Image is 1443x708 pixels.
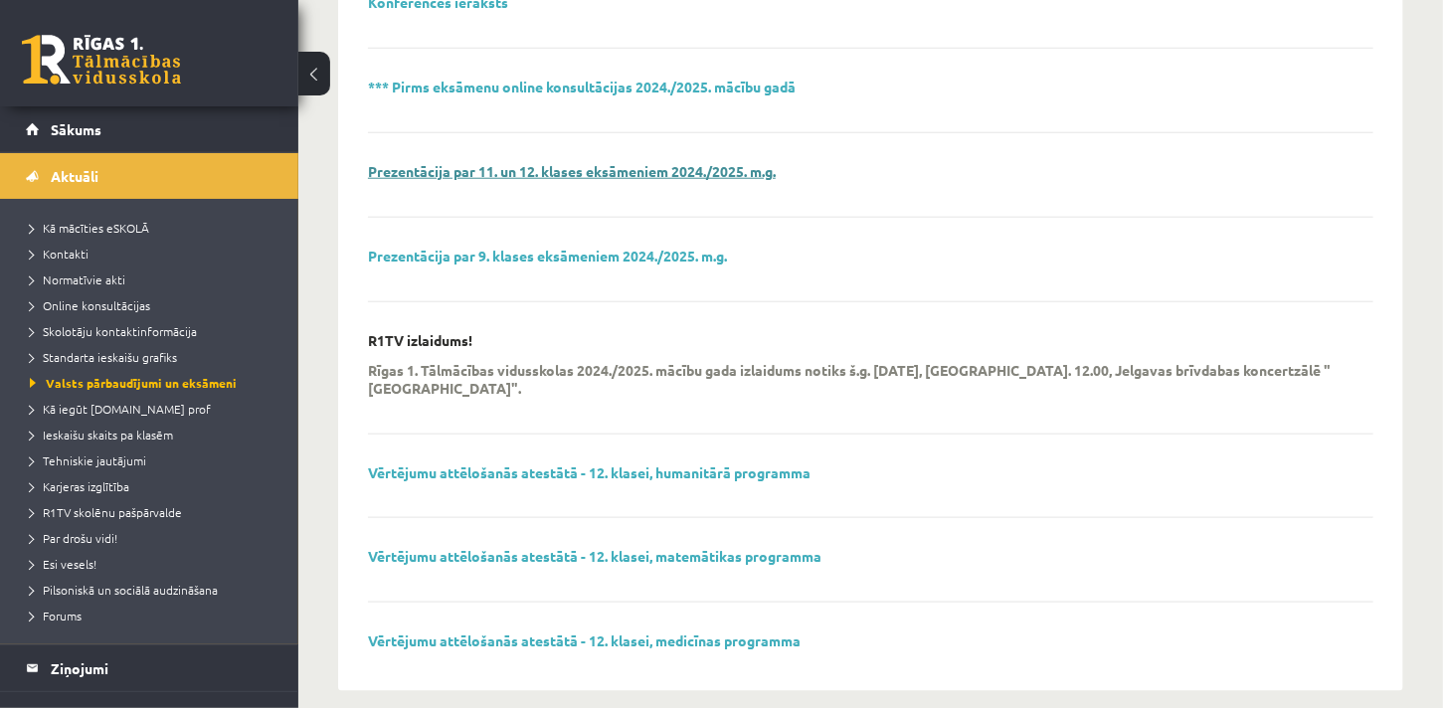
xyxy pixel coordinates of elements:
[30,503,278,521] a: R1TV skolēnu pašpārvalde
[51,645,273,691] legend: Ziņojumi
[30,530,117,546] span: Par drošu vidi!
[30,401,211,417] span: Kā iegūt [DOMAIN_NAME] prof
[30,426,278,443] a: Ieskaišu skaits pa klasēm
[26,106,273,152] a: Sākums
[30,349,177,365] span: Standarta ieskaišu grafiks
[30,245,278,263] a: Kontakti
[30,504,182,520] span: R1TV skolēnu pašpārvalde
[30,607,278,624] a: Forums
[30,555,278,573] a: Esi vesels!
[30,322,278,340] a: Skolotāju kontaktinformācija
[30,375,237,391] span: Valsts pārbaudījumi un eksāmeni
[368,631,801,649] a: Vērtējumu attēlošanās atestātā - 12. klasei, medicīnas programma
[368,332,472,349] p: R1TV izlaidums!
[30,451,278,469] a: Tehniskie jautājumi
[30,582,218,598] span: Pilsoniskā un sociālā audzināšana
[30,271,125,287] span: Normatīvie akti
[30,297,150,313] span: Online konsultācijas
[30,219,278,237] a: Kā mācīties eSKOLĀ
[30,348,278,366] a: Standarta ieskaišu grafiks
[26,153,273,199] a: Aktuāli
[30,581,278,599] a: Pilsoniskā un sociālā audzināšana
[22,35,181,85] a: Rīgas 1. Tālmācības vidusskola
[26,645,273,691] a: Ziņojumi
[30,246,89,262] span: Kontakti
[30,220,149,236] span: Kā mācīties eSKOLĀ
[368,78,796,95] a: *** Pirms eksāmenu online konsultācijas 2024./2025. mācību gadā
[30,427,173,442] span: Ieskaišu skaits pa klasēm
[30,478,129,494] span: Karjeras izglītība
[51,167,98,185] span: Aktuāli
[30,270,278,288] a: Normatīvie akti
[30,400,278,418] a: Kā iegūt [DOMAIN_NAME] prof
[368,247,727,265] a: Prezentācija par 9. klases eksāmeniem 2024./2025. m.g.
[51,120,101,138] span: Sākums
[368,162,776,180] a: Prezentācija par 11. un 12. klases eksāmeniem 2024./2025. m.g.
[368,463,811,481] a: Vērtējumu attēlošanās atestātā - 12. klasei, humanitārā programma
[30,323,197,339] span: Skolotāju kontaktinformācija
[30,477,278,495] a: Karjeras izglītība
[30,556,96,572] span: Esi vesels!
[368,361,1344,397] p: Rīgas 1. Tālmācības vidusskolas 2024./2025. mācību gada izlaidums notiks š.g. [DATE], [GEOGRAPHIC...
[368,547,821,565] a: Vērtējumu attēlošanās atestātā - 12. klasei, matemātikas programma
[30,608,82,623] span: Forums
[30,374,278,392] a: Valsts pārbaudījumi un eksāmeni
[30,452,146,468] span: Tehniskie jautājumi
[30,296,278,314] a: Online konsultācijas
[30,529,278,547] a: Par drošu vidi!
